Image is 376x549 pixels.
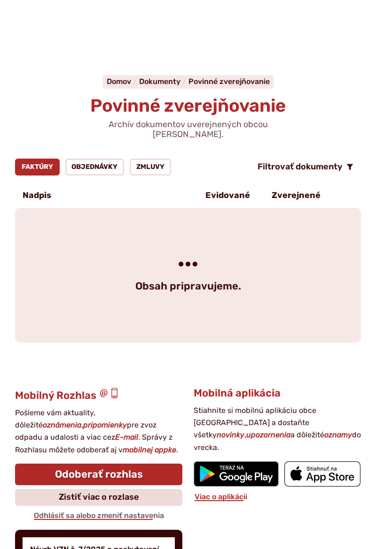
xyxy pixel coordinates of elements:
[90,95,286,116] span: Povinné zverejňovanie
[123,445,176,454] strong: mobilnej appke
[250,159,361,175] button: Filtrovať dokumenty
[15,388,182,401] h3: Mobilný Rozhlas
[15,464,182,485] a: Odoberať rozhlas
[194,404,361,454] p: Stiahnite si mobilnú aplikáciu obce [GEOGRAPHIC_DATA] a dostaňte všetky , a dôležité do vrecka.
[43,420,81,429] strong: oznámenia
[272,191,321,201] p: Zverejnené
[139,77,188,86] a: Dokumenty
[284,461,360,487] img: Prejsť na mobilnú aplikáciu Sekule v App Store
[246,430,290,439] strong: upozornenia
[194,461,279,487] img: Prejsť na mobilnú aplikáciu Sekule v službe Google Play
[15,407,182,457] p: Pošleme vám aktuality, dôležité , pre zvoz odpadu a udalosti a viac cez . Správy z Rozhlasu môžet...
[205,191,250,201] p: Evidované
[115,433,138,442] strong: E-mail
[194,492,248,501] a: Viac o aplikácii
[258,162,343,172] span: Filtrovať dokumenty
[33,511,165,520] a: Odhlásiť sa alebo zmeniť nastavenia
[194,388,361,399] h3: Mobilná aplikácia
[139,77,180,86] span: Dokumenty
[38,280,338,292] h4: Obsah pripravujeme.
[217,430,244,439] strong: novinky
[83,420,127,429] strong: pripomienky
[188,77,270,86] a: Povinné zverejňovanie
[324,430,352,439] strong: oznamy
[65,159,125,175] a: Objednávky
[107,77,139,86] a: Domov
[15,159,60,175] a: Faktúry
[107,77,131,86] span: Domov
[15,489,182,506] a: Zistiť viac o rozlase
[130,159,171,175] a: Zmluvy
[75,120,301,140] p: Archív dokumentov uverejnených obcou [PERSON_NAME].
[23,191,51,201] p: Nadpis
